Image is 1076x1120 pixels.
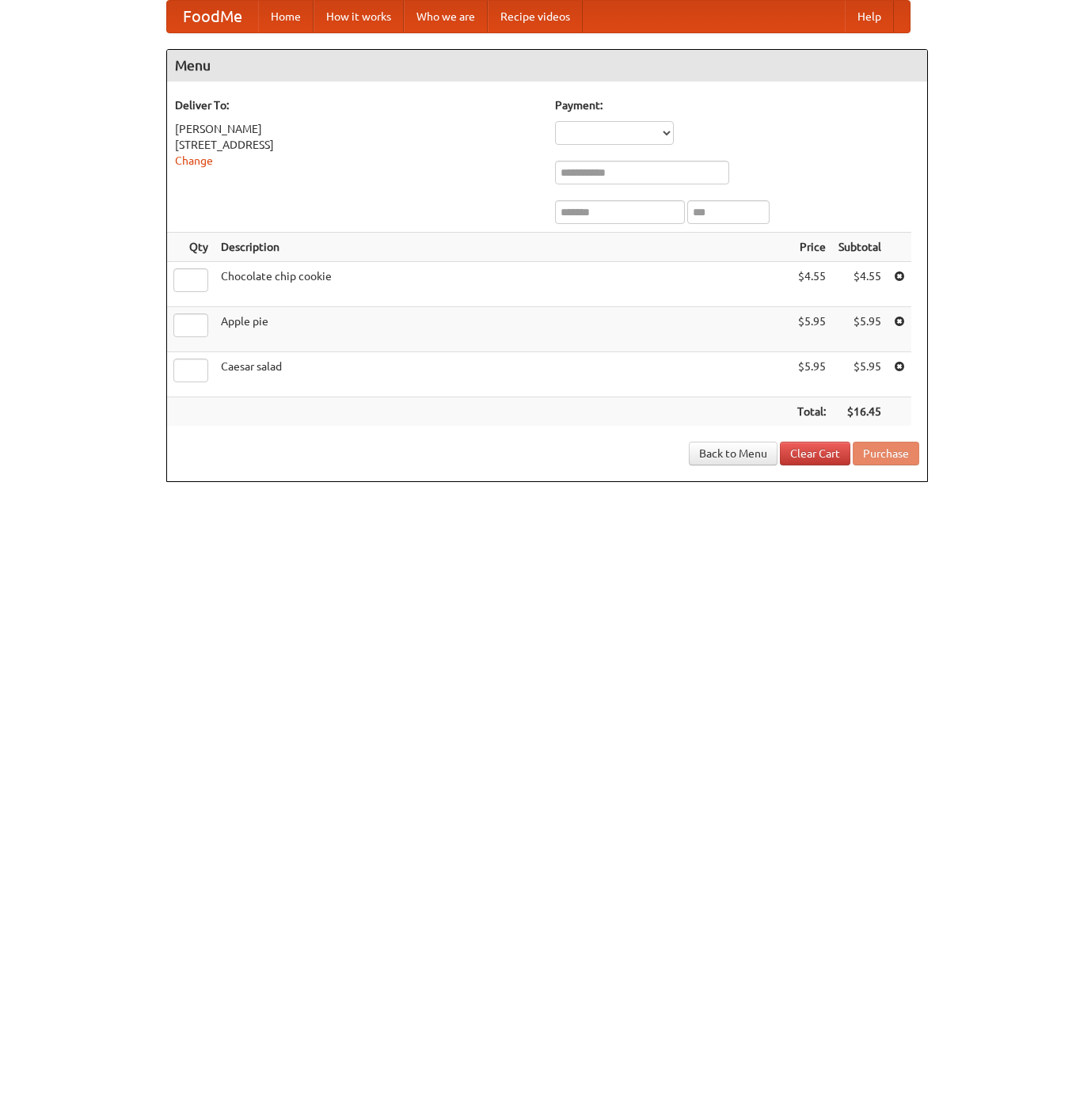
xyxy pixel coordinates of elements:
[832,307,888,352] td: $5.95
[832,233,888,262] th: Subtotal
[689,442,778,465] a: Back to Menu
[791,307,832,352] td: $5.95
[175,121,539,137] div: [PERSON_NAME]
[258,1,314,32] a: Home
[404,1,488,32] a: Who we are
[175,137,539,153] div: [STREET_ADDRESS]
[167,50,927,82] h4: Menu
[215,352,791,397] td: Caesar salad
[175,97,539,113] h5: Deliver To:
[488,1,583,32] a: Recipe videos
[791,233,832,262] th: Price
[167,1,258,32] a: FoodMe
[215,233,791,262] th: Description
[832,397,888,427] th: $16.45
[780,442,850,465] a: Clear Cart
[167,233,215,262] th: Qty
[175,154,213,167] a: Change
[791,397,832,427] th: Total:
[791,262,832,307] td: $4.55
[832,352,888,397] td: $5.95
[555,97,919,113] h5: Payment:
[215,262,791,307] td: Chocolate chip cookie
[845,1,894,32] a: Help
[853,442,919,465] button: Purchase
[791,352,832,397] td: $5.95
[832,262,888,307] td: $4.55
[314,1,404,32] a: How it works
[215,307,791,352] td: Apple pie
